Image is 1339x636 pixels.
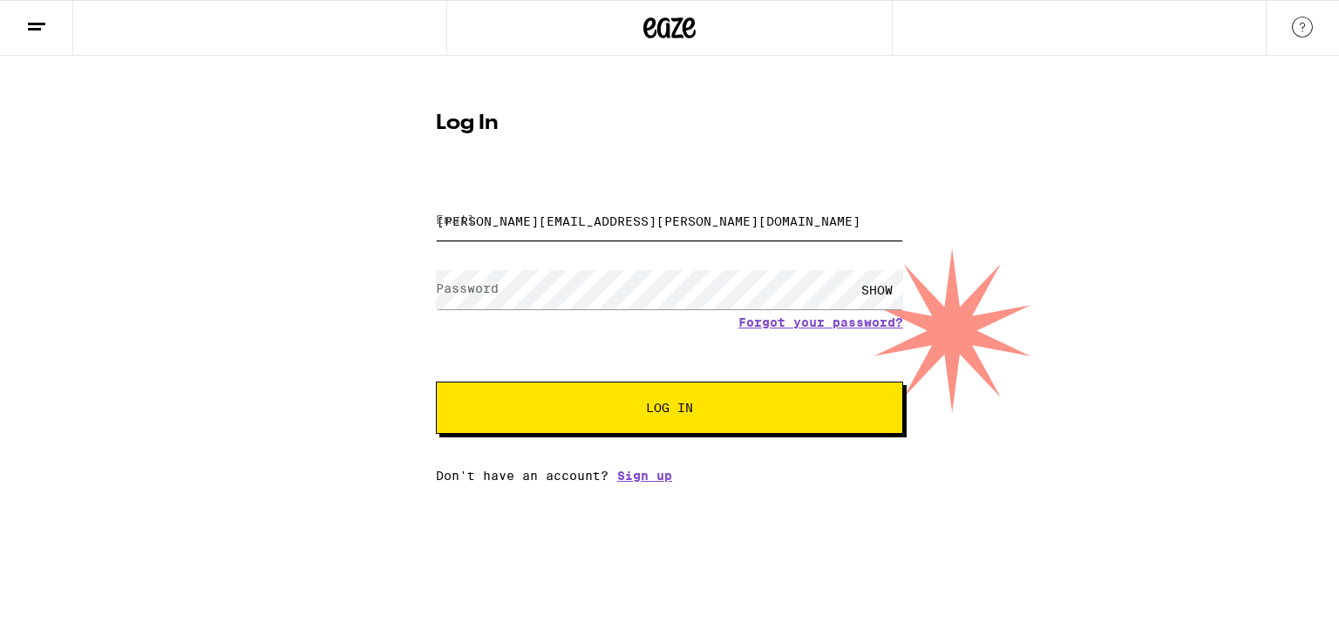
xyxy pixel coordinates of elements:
label: Email [436,213,475,227]
div: Don't have an account? [436,469,903,483]
h1: Log In [436,113,903,134]
label: Password [436,281,499,295]
span: Log In [646,402,693,414]
a: Sign up [617,469,672,483]
span: Help [39,12,75,28]
button: Log In [436,382,903,434]
input: Email [436,201,903,240]
div: SHOW [851,270,903,309]
a: Forgot your password? [738,315,903,329]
